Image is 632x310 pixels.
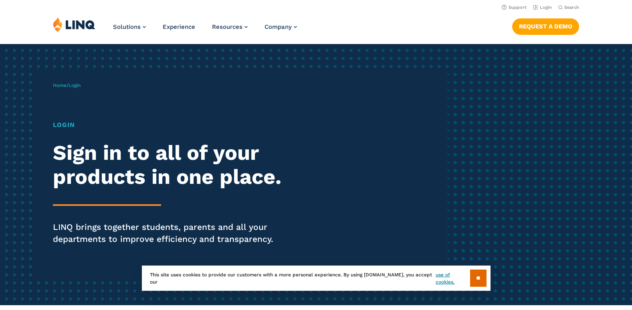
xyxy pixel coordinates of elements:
[53,83,81,88] span: /
[265,23,292,30] span: Company
[113,17,297,43] nav: Primary Navigation
[69,83,81,88] span: Login
[113,23,146,30] a: Solutions
[142,266,491,291] div: This site uses cookies to provide our customers with a more personal experience. By using [DOMAIN...
[53,17,95,32] img: LINQ | K‑12 Software
[512,17,579,34] nav: Button Navigation
[113,23,141,30] span: Solutions
[163,23,195,30] a: Experience
[212,23,248,30] a: Resources
[564,5,579,10] span: Search
[53,120,297,130] h1: Login
[558,4,579,10] button: Open Search Bar
[533,5,552,10] a: Login
[53,221,297,245] p: LINQ brings together students, parents and all your departments to improve efficiency and transpa...
[436,271,470,286] a: use of cookies.
[265,23,297,30] a: Company
[502,5,527,10] a: Support
[53,141,297,189] h2: Sign in to all of your products in one place.
[53,83,67,88] a: Home
[212,23,242,30] span: Resources
[512,18,579,34] a: Request a Demo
